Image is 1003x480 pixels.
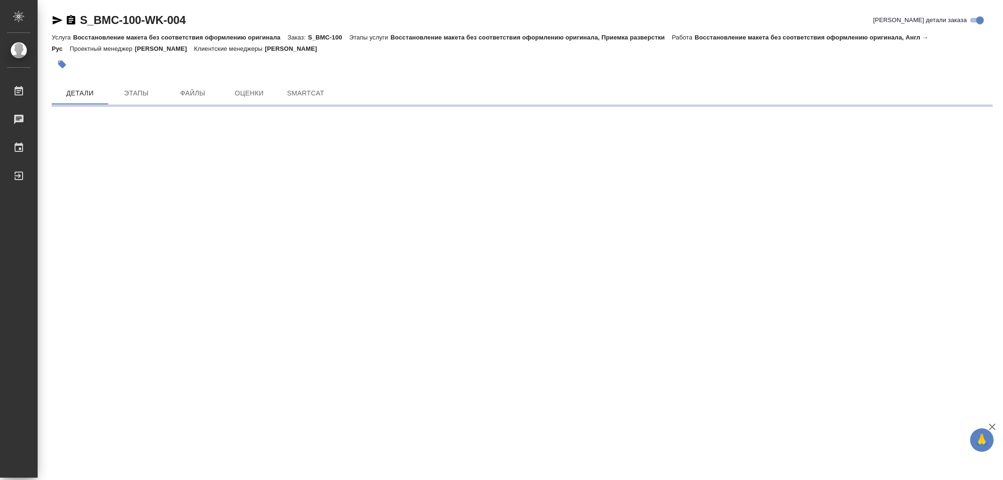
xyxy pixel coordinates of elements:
[52,15,63,26] button: Скопировать ссылку для ЯМессенджера
[114,87,159,99] span: Этапы
[170,87,215,99] span: Файлы
[873,16,967,25] span: [PERSON_NAME] детали заказа
[265,45,324,52] p: [PERSON_NAME]
[194,45,265,52] p: Клиентские менеджеры
[390,34,671,41] p: Восстановление макета без соответствия оформлению оригинала, Приемка разверстки
[308,34,349,41] p: S_BMC-100
[974,430,990,450] span: 🙏
[80,14,186,26] a: S_BMC-100-WK-004
[52,34,73,41] p: Услуга
[349,34,391,41] p: Этапы услуги
[283,87,328,99] span: SmartCat
[52,54,72,75] button: Добавить тэг
[57,87,103,99] span: Детали
[65,15,77,26] button: Скопировать ссылку
[287,34,308,41] p: Заказ:
[970,428,994,452] button: 🙏
[135,45,194,52] p: [PERSON_NAME]
[227,87,272,99] span: Оценки
[672,34,695,41] p: Работа
[73,34,287,41] p: Восстановление макета без соответствия оформлению оригинала
[70,45,134,52] p: Проектный менеджер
